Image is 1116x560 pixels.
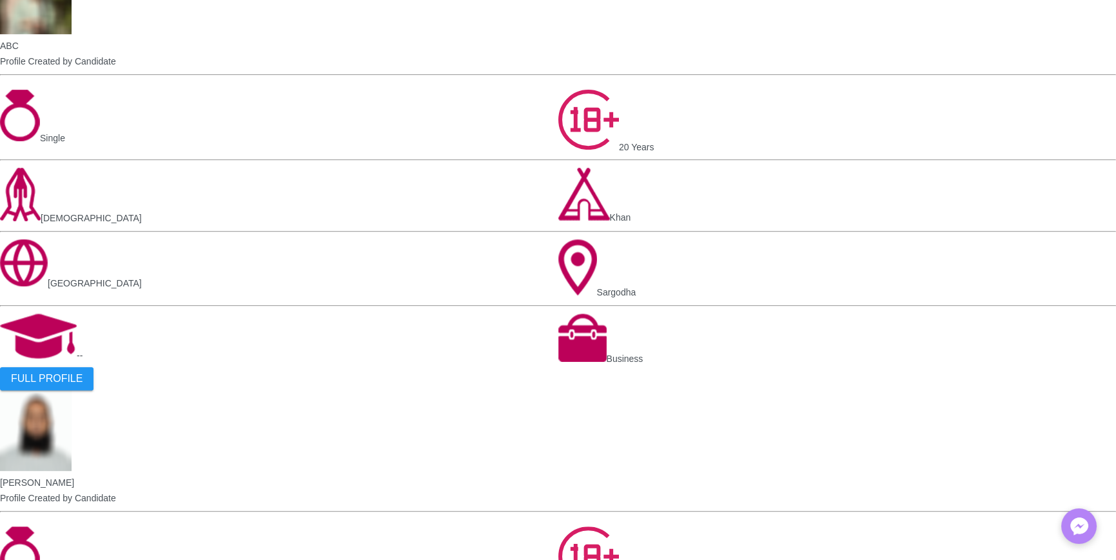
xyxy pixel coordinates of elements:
[11,373,83,385] span: FULL PROFILE
[597,287,636,297] span: Sargodha
[619,141,654,152] span: 20 Years
[610,212,631,223] span: Khan
[40,133,65,143] span: Single
[1066,514,1092,539] img: Messenger
[77,350,83,361] span: --
[48,278,142,288] span: [GEOGRAPHIC_DATA]
[41,213,142,223] span: [DEMOGRAPHIC_DATA]
[607,354,643,364] span: Business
